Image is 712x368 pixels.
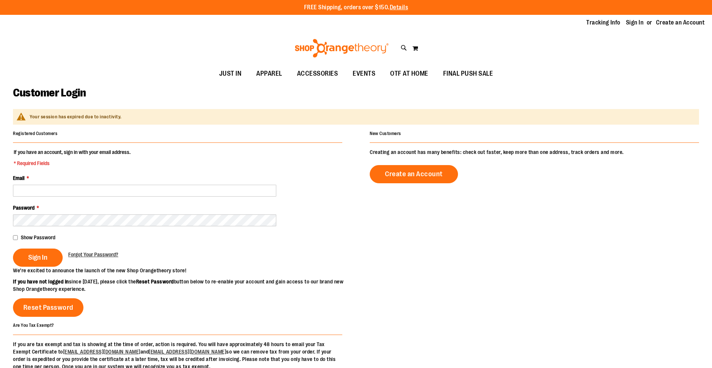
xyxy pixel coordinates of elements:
span: FINAL PUSH SALE [443,65,493,82]
a: FINAL PUSH SALE [436,65,501,82]
span: OTF AT HOME [390,65,428,82]
a: Sign In [626,19,644,27]
span: Customer Login [13,86,86,99]
p: Creating an account has many benefits: check out faster, keep more than one address, track orders... [370,148,699,156]
strong: Registered Customers [13,131,57,136]
a: OTF AT HOME [383,65,436,82]
span: Show Password [21,234,55,240]
a: APPAREL [249,65,290,82]
span: Sign In [28,253,47,262]
a: Forgot Your Password? [68,251,118,258]
a: Tracking Info [586,19,620,27]
img: Shop Orangetheory [294,39,390,57]
span: EVENTS [353,65,375,82]
span: Email [13,175,24,181]
a: Create an Account [656,19,705,27]
span: Forgot Your Password? [68,252,118,257]
strong: Are You Tax Exempt? [13,323,54,328]
a: JUST IN [212,65,249,82]
a: Details [390,4,408,11]
a: [EMAIL_ADDRESS][DOMAIN_NAME] [63,349,141,355]
span: APPAREL [256,65,282,82]
div: Your session has expired due to inactivity. [30,114,692,121]
span: Reset Password [23,303,73,312]
a: [EMAIL_ADDRESS][DOMAIN_NAME] [149,349,226,355]
a: Create an Account [370,165,458,183]
strong: Reset Password [136,279,174,285]
a: ACCESSORIES [290,65,346,82]
a: EVENTS [345,65,383,82]
p: FREE Shipping, orders over $150. [304,3,408,12]
span: Password [13,205,34,211]
span: Create an Account [385,170,443,178]
span: * Required Fields [14,160,131,167]
p: We’re excited to announce the launch of the new Shop Orangetheory store! [13,267,356,274]
span: JUST IN [219,65,242,82]
strong: If you have not logged in [13,279,69,285]
p: since [DATE], please click the button below to re-enable your account and gain access to our bran... [13,278,356,293]
a: Reset Password [13,298,83,317]
span: ACCESSORIES [297,65,338,82]
button: Sign In [13,249,63,267]
legend: If you have an account, sign in with your email address. [13,148,131,167]
strong: New Customers [370,131,401,136]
